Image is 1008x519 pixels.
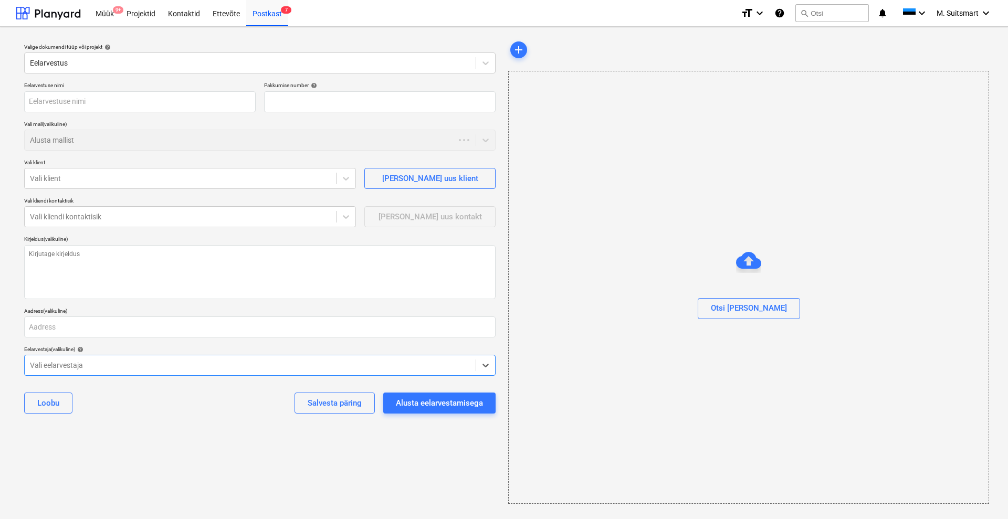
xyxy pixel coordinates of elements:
[508,71,989,504] div: Otsi [PERSON_NAME]
[24,44,496,50] div: Valige dokumendi tüüp või projekt
[698,298,800,319] button: Otsi [PERSON_NAME]
[383,393,496,414] button: Alusta eelarvestamisega
[24,316,496,337] input: Aadress
[308,396,362,410] div: Salvesta päring
[512,44,525,56] span: add
[75,346,83,353] span: help
[24,346,496,353] div: Eelarvestaja (valikuline)
[741,7,753,19] i: format_size
[309,82,317,89] span: help
[264,82,496,89] div: Pakkumise number
[364,168,496,189] button: [PERSON_NAME] uus klient
[102,44,111,50] span: help
[980,7,992,19] i: keyboard_arrow_down
[795,4,869,22] button: Otsi
[24,308,496,314] div: Aadress (valikuline)
[281,6,291,14] span: 7
[24,197,356,204] div: Vali kliendi kontaktisik
[937,9,979,17] span: M. Suitsmart
[382,172,478,185] div: [PERSON_NAME] uus klient
[24,82,256,91] p: Eelarvestuse nimi
[24,91,256,112] input: Eelarvestuse nimi
[877,7,888,19] i: notifications
[37,396,59,410] div: Loobu
[295,393,375,414] button: Salvesta päring
[24,159,356,166] div: Vali klient
[711,301,787,315] div: Otsi [PERSON_NAME]
[24,393,72,414] button: Loobu
[800,9,808,17] span: search
[113,6,123,14] span: 9+
[774,7,785,19] i: Abikeskus
[396,396,483,410] div: Alusta eelarvestamisega
[753,7,766,19] i: keyboard_arrow_down
[24,121,496,128] div: Vali mall (valikuline)
[24,236,496,242] div: Kirjeldus (valikuline)
[916,7,928,19] i: keyboard_arrow_down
